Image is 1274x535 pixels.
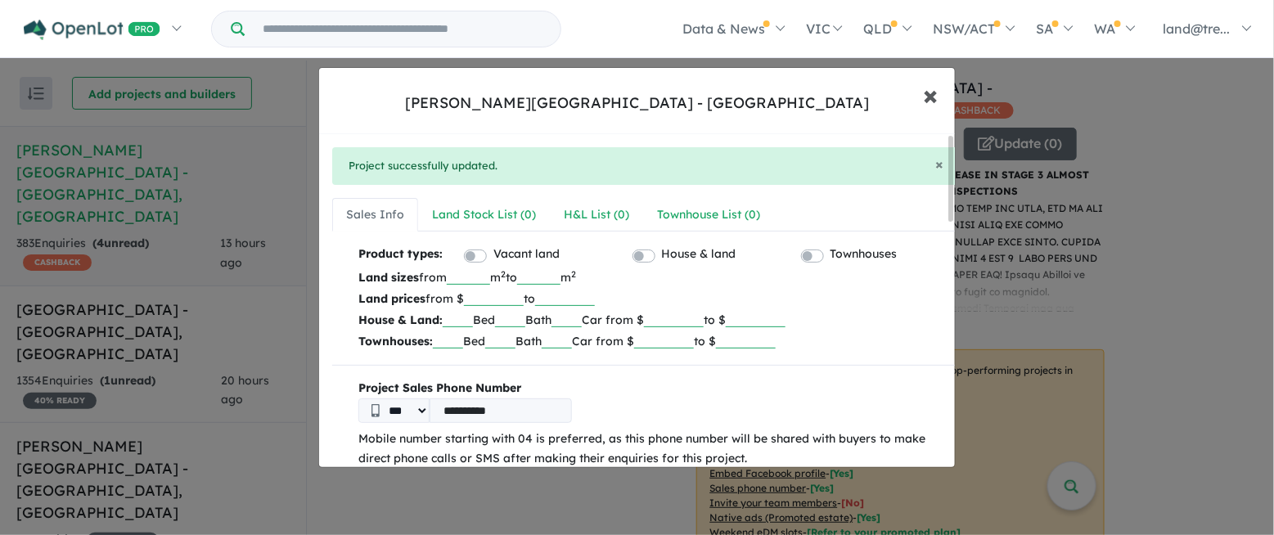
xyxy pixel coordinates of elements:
div: [PERSON_NAME][GEOGRAPHIC_DATA] - [GEOGRAPHIC_DATA] [405,92,869,114]
div: Sales Info [346,205,404,225]
button: Close [936,157,944,172]
b: Townhouses: [358,334,433,348]
label: House & land [662,245,736,264]
b: Project Sales Phone Number [358,379,948,398]
label: Townhouses [831,245,898,264]
sup: 2 [571,268,576,280]
sup: 2 [501,268,506,280]
input: Try estate name, suburb, builder or developer [248,11,557,47]
p: Bed Bath Car from $ to $ [358,330,948,352]
div: H&L List ( 0 ) [564,205,629,225]
span: land@tre... [1164,20,1231,37]
b: Product types: [358,245,443,267]
label: Vacant land [493,245,560,264]
b: Land prices [358,291,425,306]
p: Bed Bath Car from $ to $ [358,309,948,330]
p: from $ to [358,288,948,309]
div: Project successfully updated. [332,147,961,185]
span: × [936,155,944,173]
span: × [924,77,939,112]
img: Openlot PRO Logo White [24,20,160,40]
div: Land Stock List ( 0 ) [432,205,536,225]
b: House & Land: [358,312,443,327]
b: Land sizes [358,270,419,285]
img: Phone icon [371,404,380,417]
p: from m to m [358,267,948,288]
p: Mobile number starting with 04 is preferred, as this phone number will be shared with buyers to m... [358,429,948,469]
div: Townhouse List ( 0 ) [657,205,760,225]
